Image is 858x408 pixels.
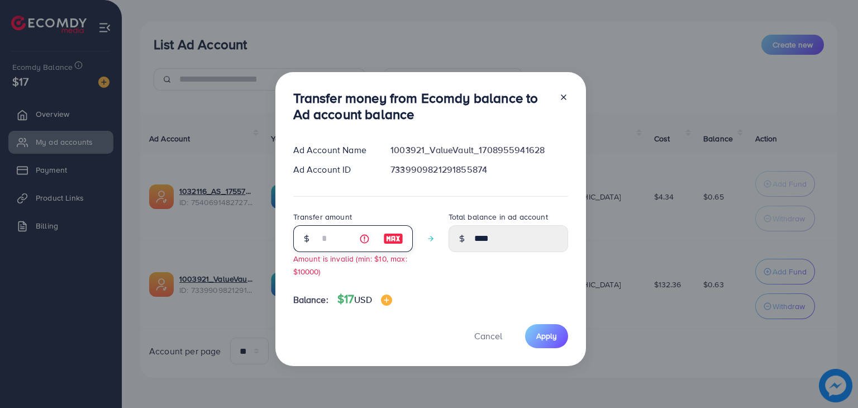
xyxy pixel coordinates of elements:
h3: Transfer money from Ecomdy balance to Ad account balance [293,90,550,122]
img: image [381,295,392,306]
div: Ad Account ID [284,163,382,176]
label: Total balance in ad account [449,211,548,222]
span: Cancel [474,330,502,342]
span: Balance: [293,293,328,306]
span: USD [354,293,371,306]
button: Cancel [460,324,516,348]
h4: $17 [337,292,392,306]
img: image [383,232,403,245]
button: Apply [525,324,568,348]
div: 7339909821291855874 [382,163,576,176]
span: Apply [536,330,557,341]
small: Amount is invalid (min: $10, max: $10000) [293,253,407,277]
div: Ad Account Name [284,144,382,156]
div: 1003921_ValueVault_1708955941628 [382,144,576,156]
label: Transfer amount [293,211,352,222]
